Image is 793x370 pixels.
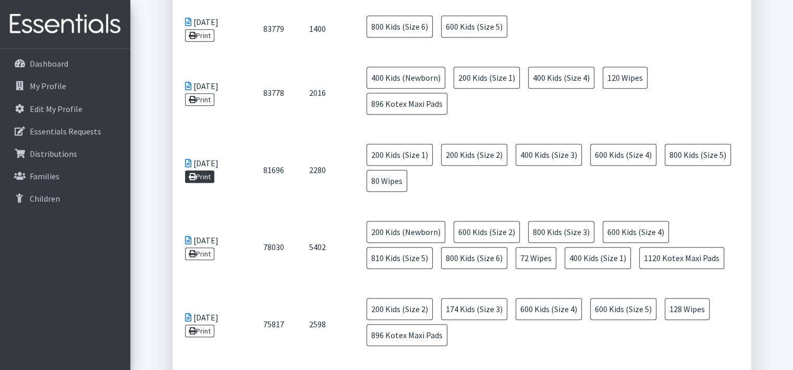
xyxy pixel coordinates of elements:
[4,53,126,74] a: Dashboard
[367,67,445,89] span: 400 Kids (Newborn)
[173,54,251,131] td: [DATE]
[185,248,215,260] a: Print
[251,131,297,208] td: 81696
[367,221,445,243] span: 200 Kids (Newborn)
[367,16,433,38] span: 800 Kids (Size 6)
[185,170,215,183] a: Print
[516,247,556,269] span: 72 Wipes
[173,3,251,54] td: [DATE]
[603,221,669,243] span: 600 Kids (Size 4)
[454,67,520,89] span: 200 Kids (Size 1)
[639,247,724,269] span: 1120 Kotex Maxi Pads
[441,144,507,166] span: 200 Kids (Size 2)
[367,144,433,166] span: 200 Kids (Size 1)
[297,208,350,286] td: 5402
[30,171,59,181] p: Families
[665,298,710,320] span: 128 Wipes
[454,221,520,243] span: 600 Kids (Size 2)
[185,325,215,337] a: Print
[173,286,251,363] td: [DATE]
[4,98,126,119] a: Edit My Profile
[4,7,126,42] img: HumanEssentials
[30,58,68,69] p: Dashboard
[297,54,350,131] td: 2016
[516,144,582,166] span: 400 Kids (Size 3)
[367,298,433,320] span: 200 Kids (Size 2)
[251,54,297,131] td: 83778
[30,81,66,91] p: My Profile
[565,247,631,269] span: 400 Kids (Size 1)
[30,193,60,204] p: Children
[251,286,297,363] td: 75817
[367,93,447,115] span: 896 Kotex Maxi Pads
[367,247,433,269] span: 810 Kids (Size 5)
[665,144,731,166] span: 800 Kids (Size 5)
[367,324,447,346] span: 896 Kotex Maxi Pads
[528,67,594,89] span: 400 Kids (Size 4)
[367,170,407,192] span: 80 Wipes
[297,131,350,208] td: 2280
[185,93,215,106] a: Print
[4,143,126,164] a: Distributions
[173,131,251,208] td: [DATE]
[30,104,82,114] p: Edit My Profile
[251,208,297,286] td: 78030
[297,286,350,363] td: 2598
[4,166,126,187] a: Families
[297,3,350,54] td: 1400
[590,144,656,166] span: 600 Kids (Size 4)
[441,16,507,38] span: 600 Kids (Size 5)
[185,29,215,42] a: Print
[590,298,656,320] span: 600 Kids (Size 5)
[603,67,648,89] span: 120 Wipes
[528,221,594,243] span: 800 Kids (Size 3)
[4,188,126,209] a: Children
[173,208,251,286] td: [DATE]
[30,149,77,159] p: Distributions
[4,76,126,96] a: My Profile
[516,298,582,320] span: 600 Kids (Size 4)
[30,126,101,137] p: Essentials Requests
[441,247,507,269] span: 800 Kids (Size 6)
[251,3,297,54] td: 83779
[441,298,507,320] span: 174 Kids (Size 3)
[4,121,126,142] a: Essentials Requests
